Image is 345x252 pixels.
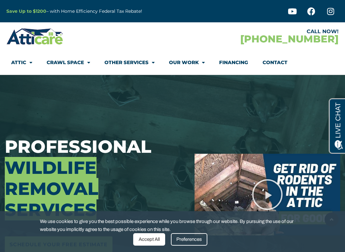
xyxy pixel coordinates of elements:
[171,233,207,246] div: Preferences
[219,55,248,70] a: Financing
[16,5,51,13] span: Opens a chat window
[6,8,46,14] a: Save Up to $1200
[169,55,205,70] a: Our Work
[29,22,118,48] div: Atticare
[40,218,301,233] span: We use cookies to give you the best possible experience while you browse through our website. By ...
[172,29,339,34] div: CALL NOW!
[251,179,283,211] div: Play Video
[11,55,334,70] nav: Menu
[6,8,202,15] p: – with Home Efficiency Federal Tax Rebate!
[263,55,287,70] a: Contact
